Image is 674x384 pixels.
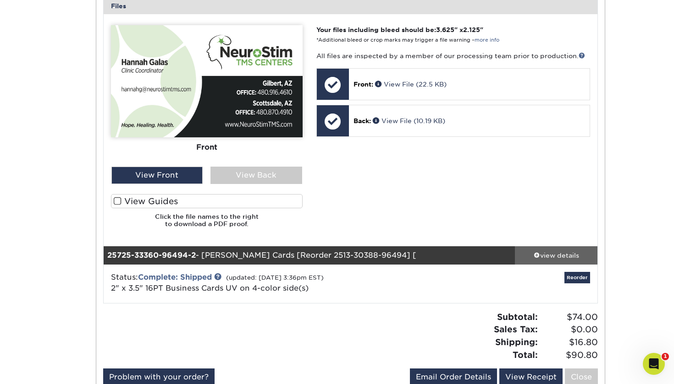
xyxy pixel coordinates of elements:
a: View File (22.5 KB) [375,81,447,88]
div: view details [515,250,597,260]
span: $0.00 [541,323,598,336]
strong: Sales Tax: [494,324,538,334]
a: Reorder [564,272,590,283]
span: Front: [354,81,373,88]
div: View Front [111,167,203,184]
span: 3.625 [436,26,454,33]
span: 2" x 3.5" 16PT Business Cards UV on 4-color side(s) [111,284,309,292]
p: All files are inspected by a member of our processing team prior to production. [316,51,590,60]
strong: Total: [513,350,538,360]
strong: Shipping: [495,337,538,347]
a: view details [515,246,597,265]
span: Back: [354,117,371,124]
strong: Subtotal: [497,312,538,322]
div: View Back [210,167,302,184]
iframe: Google Customer Reviews [2,356,78,381]
a: View File (10.19 KB) [373,117,445,124]
label: View Guides [111,194,303,208]
span: $74.00 [541,311,598,324]
strong: 25725-33360-96494-2 [107,251,196,260]
h6: Click the file names to the right to download a PDF proof. [111,213,303,235]
strong: Your files including bleed should be: " x " [316,26,483,33]
div: Front [111,137,303,157]
span: $90.80 [541,349,598,362]
iframe: Intercom live chat [643,353,665,375]
div: - [PERSON_NAME] Cards [Reorder 2513-30388-96494] [ [104,246,515,265]
span: 2.125 [463,26,480,33]
small: *Additional bleed or crop marks may trigger a file warning – [316,37,499,43]
span: 1 [662,353,669,360]
small: (updated: [DATE] 3:36pm EST) [226,274,324,281]
span: $16.80 [541,336,598,349]
a: Complete: Shipped [138,273,212,281]
div: Status: [104,272,433,294]
a: more info [475,37,499,43]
